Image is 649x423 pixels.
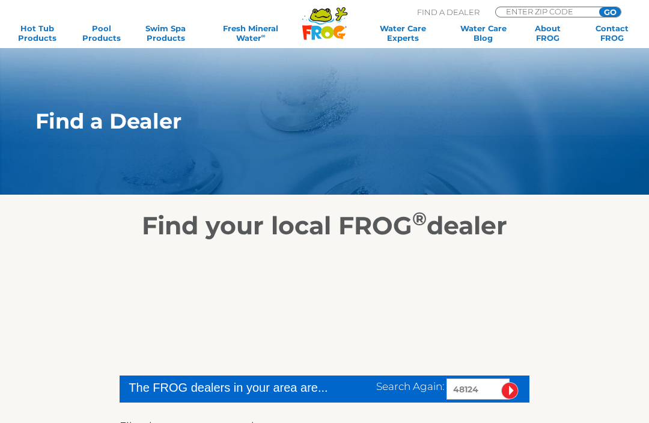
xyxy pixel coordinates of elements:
[501,382,519,400] input: Submit
[599,7,621,17] input: GO
[141,23,190,43] a: Swim SpaProducts
[417,7,480,17] p: Find A Dealer
[261,32,266,39] sup: ∞
[17,210,632,240] h2: Find your local FROG dealer
[459,23,508,43] a: Water CareBlog
[12,23,62,43] a: Hot TubProducts
[505,7,586,16] input: Zip Code Form
[523,23,573,43] a: AboutFROG
[129,379,329,397] div: The FROG dealers in your area are...
[587,23,637,43] a: ContactFROG
[362,23,444,43] a: Water CareExperts
[376,380,444,392] span: Search Again:
[205,23,296,43] a: Fresh MineralWater∞
[35,109,570,133] h1: Find a Dealer
[412,207,427,230] sup: ®
[76,23,126,43] a: PoolProducts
